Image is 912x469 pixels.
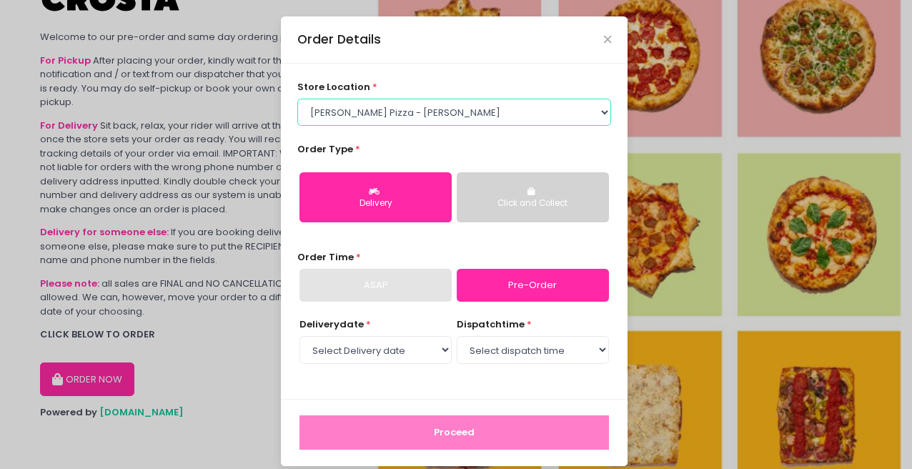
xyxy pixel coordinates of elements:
[467,197,599,210] div: Click and Collect
[299,415,609,450] button: Proceed
[297,142,353,156] span: Order Type
[309,197,442,210] div: Delivery
[457,317,525,331] span: dispatch time
[297,250,354,264] span: Order Time
[457,269,609,302] a: Pre-Order
[604,36,611,43] button: Close
[297,30,381,49] div: Order Details
[299,172,452,222] button: Delivery
[457,172,609,222] button: Click and Collect
[299,317,364,331] span: Delivery date
[297,80,370,94] span: store location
